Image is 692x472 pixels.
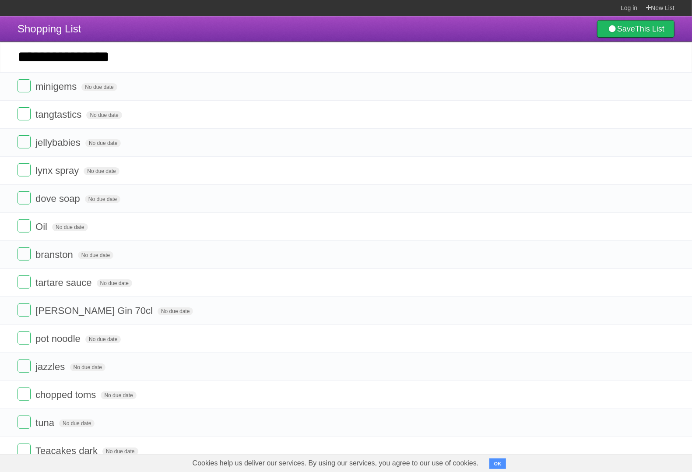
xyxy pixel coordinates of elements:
label: Done [18,331,31,345]
label: Done [18,275,31,289]
label: Done [18,247,31,261]
a: SaveThis List [597,20,674,38]
span: No due date [86,111,122,119]
label: Done [18,359,31,373]
label: Done [18,219,31,232]
label: Done [18,163,31,176]
span: No due date [84,167,119,175]
span: jellybabies [35,137,83,148]
span: No due date [52,223,88,231]
span: No due date [59,419,95,427]
label: Done [18,191,31,204]
span: No due date [97,279,132,287]
span: Cookies help us deliver our services. By using our services, you agree to our use of cookies. [184,454,488,472]
label: Done [18,416,31,429]
label: Done [18,444,31,457]
span: No due date [85,195,120,203]
span: [PERSON_NAME] Gin 70cl [35,305,155,316]
label: Done [18,79,31,92]
span: Oil [35,221,49,232]
span: branston [35,249,75,260]
span: chopped toms [35,389,98,400]
span: No due date [102,447,138,455]
span: pot noodle [35,333,83,344]
span: No due date [101,391,136,399]
label: Done [18,107,31,120]
span: minigems [35,81,79,92]
span: No due date [78,251,113,259]
span: tuna [35,417,56,428]
span: lynx spray [35,165,81,176]
span: No due date [85,335,121,343]
span: dove soap [35,193,82,204]
span: No due date [70,363,105,371]
label: Done [18,387,31,401]
button: OK [489,458,506,469]
label: Done [18,135,31,148]
label: Done [18,303,31,317]
b: This List [635,25,664,33]
span: No due date [158,307,193,315]
span: No due date [81,83,117,91]
span: tangtastics [35,109,84,120]
span: Teacakes dark [35,445,100,456]
span: jazzles [35,361,67,372]
span: Shopping List [18,23,81,35]
span: tartare sauce [35,277,94,288]
span: No due date [85,139,121,147]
